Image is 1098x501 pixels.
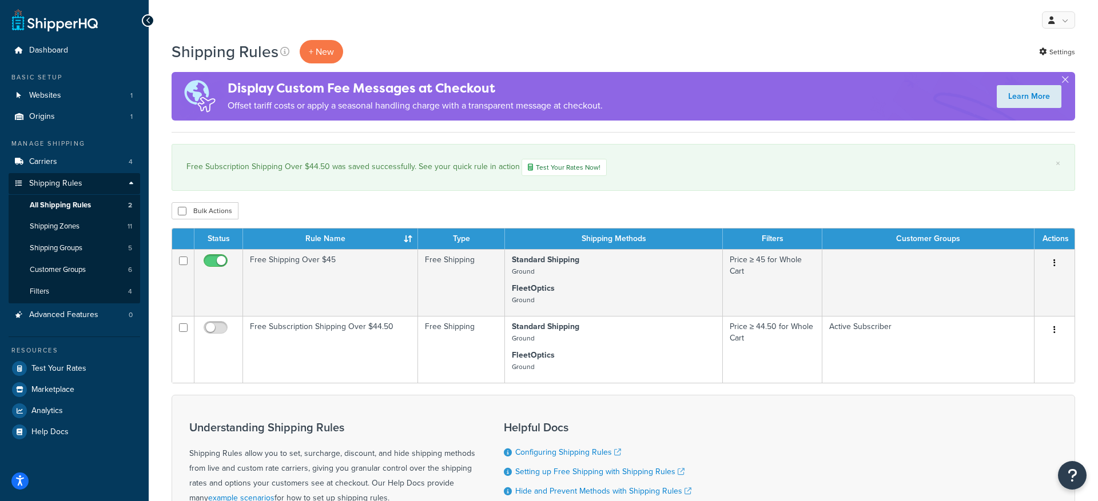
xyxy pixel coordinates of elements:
[515,466,685,478] a: Setting up Free Shipping with Shipping Rules
[29,310,98,320] span: Advanced Features
[1035,229,1075,249] th: Actions
[31,427,69,437] span: Help Docs
[128,243,132,253] span: 5
[9,151,140,173] a: Carriers 4
[9,40,140,61] a: Dashboard
[9,195,140,216] a: All Shipping Rules 2
[512,282,555,294] strong: FleetOptics
[172,72,228,121] img: duties-banner-06bc72dcb5fe05cb3f9472aba00be2ae8eb53ab6f0d8bb03d382ba314ac3c341.png
[515,446,621,458] a: Configuring Shipping Rules
[130,91,133,101] span: 1
[9,195,140,216] li: All Shipping Rules
[418,229,505,249] th: Type
[243,249,418,316] td: Free Shipping Over $45
[9,304,140,326] li: Advanced Features
[9,73,140,82] div: Basic Setup
[418,316,505,383] td: Free Shipping
[243,229,418,249] th: Rule Name : activate to sort column ascending
[997,85,1061,108] a: Learn More
[9,379,140,400] a: Marketplace
[515,485,691,497] a: Hide and Prevent Methods with Shipping Rules
[9,346,140,355] div: Resources
[194,229,243,249] th: Status
[130,112,133,122] span: 1
[9,85,140,106] a: Websites 1
[9,281,140,302] a: Filters 4
[9,400,140,421] a: Analytics
[128,222,132,231] span: 11
[29,112,55,122] span: Origins
[9,216,140,237] a: Shipping Zones 11
[522,159,607,176] a: Test Your Rates Now!
[9,173,140,194] a: Shipping Rules
[189,421,475,434] h3: Understanding Shipping Rules
[505,229,722,249] th: Shipping Methods
[1058,461,1087,490] button: Open Resource Center
[31,385,74,395] span: Marketplace
[9,259,140,280] a: Customer Groups 6
[128,201,132,210] span: 2
[9,106,140,127] a: Origins 1
[512,266,535,276] small: Ground
[512,295,535,305] small: Ground
[172,202,238,219] button: Bulk Actions
[9,281,140,302] li: Filters
[30,201,91,210] span: All Shipping Rules
[1039,44,1075,60] a: Settings
[228,79,603,98] h4: Display Custom Fee Messages at Checkout
[29,179,82,189] span: Shipping Rules
[31,406,63,416] span: Analytics
[723,316,823,383] td: Price ≥ 44.50 for Whole Cart
[512,349,555,361] strong: FleetOptics
[9,304,140,326] a: Advanced Features 0
[128,287,132,296] span: 4
[9,358,140,379] a: Test Your Rates
[9,85,140,106] li: Websites
[12,9,98,31] a: ShipperHQ Home
[512,333,535,343] small: Ground
[186,159,1060,176] div: Free Subscription Shipping Over $44.50 was saved successfully. See your quick rule in action
[9,238,140,259] li: Shipping Groups
[30,265,86,275] span: Customer Groups
[128,265,132,275] span: 6
[822,316,1035,383] td: Active Subscriber
[9,259,140,280] li: Customer Groups
[129,157,133,167] span: 4
[512,362,535,372] small: Ground
[9,422,140,442] a: Help Docs
[9,106,140,127] li: Origins
[9,139,140,149] div: Manage Shipping
[9,238,140,259] a: Shipping Groups 5
[29,46,68,55] span: Dashboard
[418,249,505,316] td: Free Shipping
[512,254,579,266] strong: Standard Shipping
[9,216,140,237] li: Shipping Zones
[822,229,1035,249] th: Customer Groups
[243,316,418,383] td: Free Subscription Shipping Over $44.50
[29,91,61,101] span: Websites
[723,249,823,316] td: Price ≥ 45 for Whole Cart
[504,421,691,434] h3: Helpful Docs
[31,364,86,374] span: Test Your Rates
[9,173,140,303] li: Shipping Rules
[723,229,823,249] th: Filters
[512,320,579,332] strong: Standard Shipping
[172,41,279,63] h1: Shipping Rules
[30,243,82,253] span: Shipping Groups
[228,98,603,114] p: Offset tariff costs or apply a seasonal handling charge with a transparent message at checkout.
[300,40,343,63] p: + New
[9,151,140,173] li: Carriers
[30,222,79,231] span: Shipping Zones
[30,287,49,296] span: Filters
[1056,159,1060,168] a: ×
[29,157,57,167] span: Carriers
[129,310,133,320] span: 0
